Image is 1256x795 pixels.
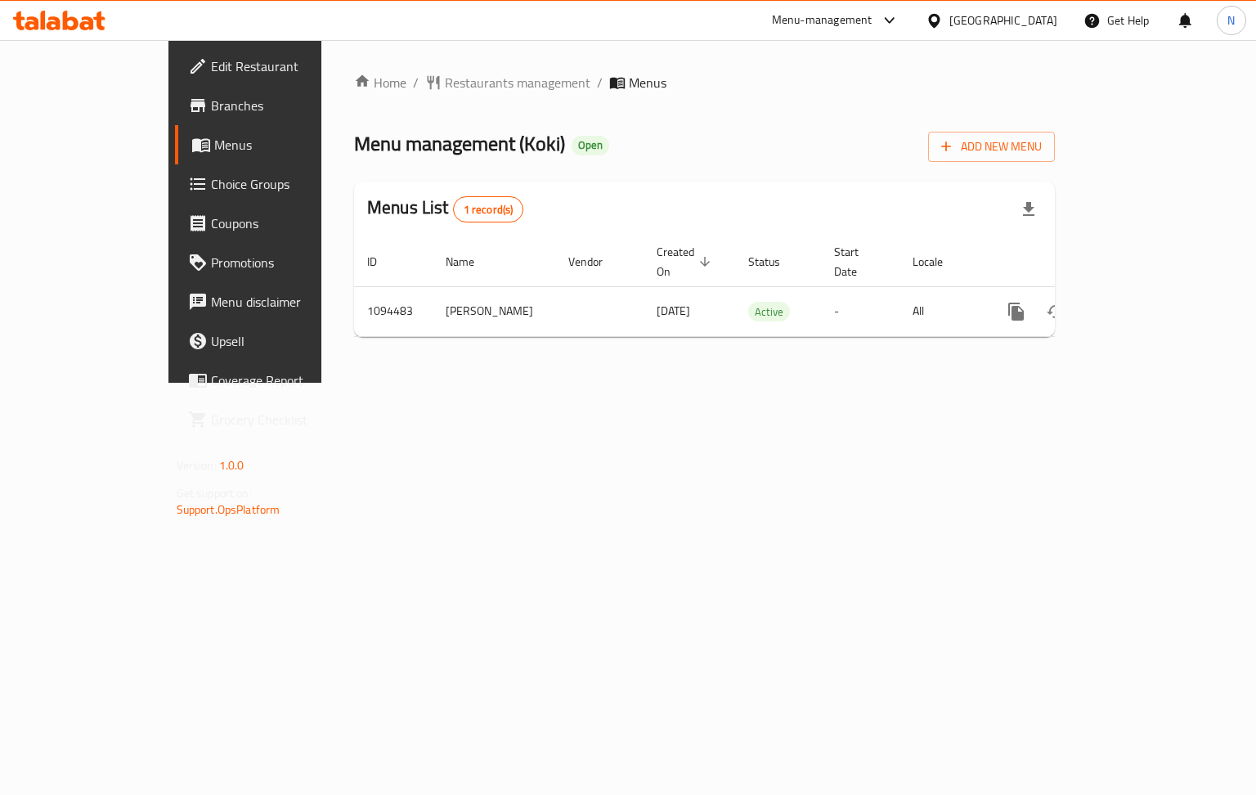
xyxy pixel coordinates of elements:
[175,243,379,282] a: Promotions
[597,73,603,92] li: /
[175,47,379,86] a: Edit Restaurant
[367,252,398,272] span: ID
[748,302,790,321] div: Active
[568,252,624,272] span: Vendor
[1036,292,1075,331] button: Change Status
[629,73,666,92] span: Menus
[425,73,590,92] a: Restaurants management
[899,286,984,336] td: All
[354,73,1055,92] nav: breadcrumb
[821,286,899,336] td: -
[453,196,524,222] div: Total records count
[772,11,872,30] div: Menu-management
[997,292,1036,331] button: more
[367,195,523,222] h2: Menus List
[572,138,609,152] span: Open
[657,300,690,321] span: [DATE]
[175,321,379,361] a: Upsell
[211,410,366,429] span: Grocery Checklist
[211,292,366,312] span: Menu disclaimer
[211,96,366,115] span: Branches
[984,237,1167,287] th: Actions
[748,252,801,272] span: Status
[175,282,379,321] a: Menu disclaimer
[748,303,790,321] span: Active
[211,174,366,194] span: Choice Groups
[175,86,379,125] a: Branches
[928,132,1055,162] button: Add New Menu
[211,213,366,233] span: Coupons
[834,242,880,281] span: Start Date
[913,252,964,272] span: Locale
[354,237,1167,337] table: enhanced table
[219,455,244,476] span: 1.0.0
[177,499,280,520] a: Support.OpsPlatform
[211,253,366,272] span: Promotions
[572,136,609,155] div: Open
[446,252,496,272] span: Name
[211,371,366,390] span: Coverage Report
[354,73,406,92] a: Home
[211,56,366,76] span: Edit Restaurant
[177,455,217,476] span: Version:
[175,361,379,400] a: Coverage Report
[175,204,379,243] a: Coupons
[175,164,379,204] a: Choice Groups
[941,137,1042,157] span: Add New Menu
[433,286,555,336] td: [PERSON_NAME]
[354,286,433,336] td: 1094483
[1227,11,1235,29] span: N
[175,125,379,164] a: Menus
[354,125,565,162] span: Menu management ( Koki )
[445,73,590,92] span: Restaurants management
[1009,190,1048,229] div: Export file
[949,11,1057,29] div: [GEOGRAPHIC_DATA]
[413,73,419,92] li: /
[214,135,366,155] span: Menus
[657,242,715,281] span: Created On
[454,202,523,218] span: 1 record(s)
[175,400,379,439] a: Grocery Checklist
[211,331,366,351] span: Upsell
[177,483,252,504] span: Get support on:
